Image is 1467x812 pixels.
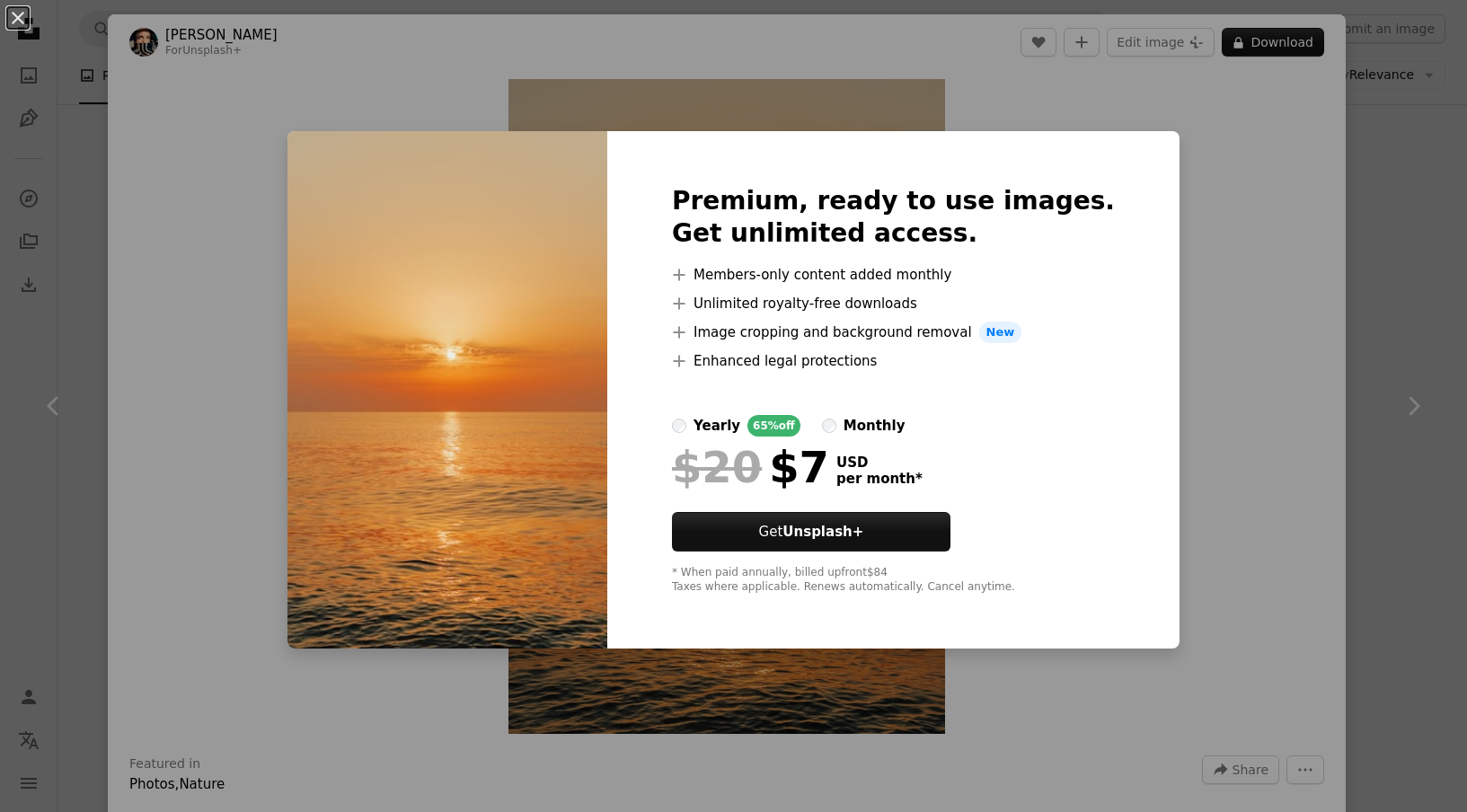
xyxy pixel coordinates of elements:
[672,444,762,490] span: $20
[836,471,923,487] span: per month *
[672,419,686,433] input: yearly65%off
[672,322,1115,343] li: Image cropping and background removal
[672,350,1115,372] li: Enhanced legal protections
[747,415,800,437] div: 65% off
[844,415,906,437] div: monthly
[672,566,1115,595] div: * When paid annually, billed upfront $84 Taxes where applicable. Renews automatically. Cancel any...
[287,131,607,649] img: premium_photo-1676497581000-763997b7c457
[672,264,1115,286] li: Members-only content added monthly
[979,322,1022,343] span: New
[836,455,923,471] span: USD
[672,512,950,552] button: GetUnsplash+
[782,524,863,540] strong: Unsplash+
[672,293,1115,314] li: Unlimited royalty-free downloads
[822,419,836,433] input: monthly
[694,415,740,437] div: yearly
[672,444,829,490] div: $7
[672,185,1115,250] h2: Premium, ready to use images. Get unlimited access.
